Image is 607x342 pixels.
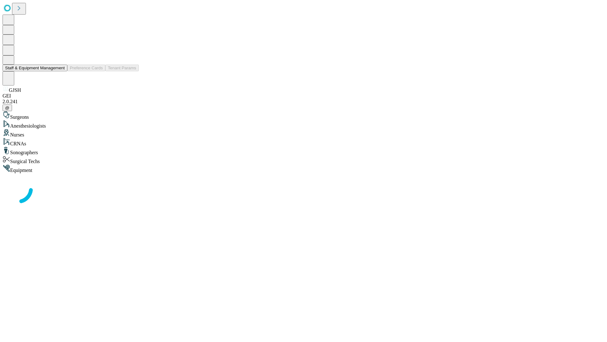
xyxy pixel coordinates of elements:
[3,104,12,111] button: @
[9,87,21,93] span: GJSH
[3,111,604,120] div: Surgeons
[3,120,604,129] div: Anesthesiologists
[3,129,604,138] div: Nurses
[67,65,105,71] button: Preference Cards
[3,65,67,71] button: Staff & Equipment Management
[3,164,604,173] div: Equipment
[3,147,604,155] div: Sonographers
[3,93,604,99] div: GEI
[5,105,9,110] span: @
[3,155,604,164] div: Surgical Techs
[3,99,604,104] div: 2.0.241
[105,65,139,71] button: Tenant Params
[3,138,604,147] div: CRNAs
